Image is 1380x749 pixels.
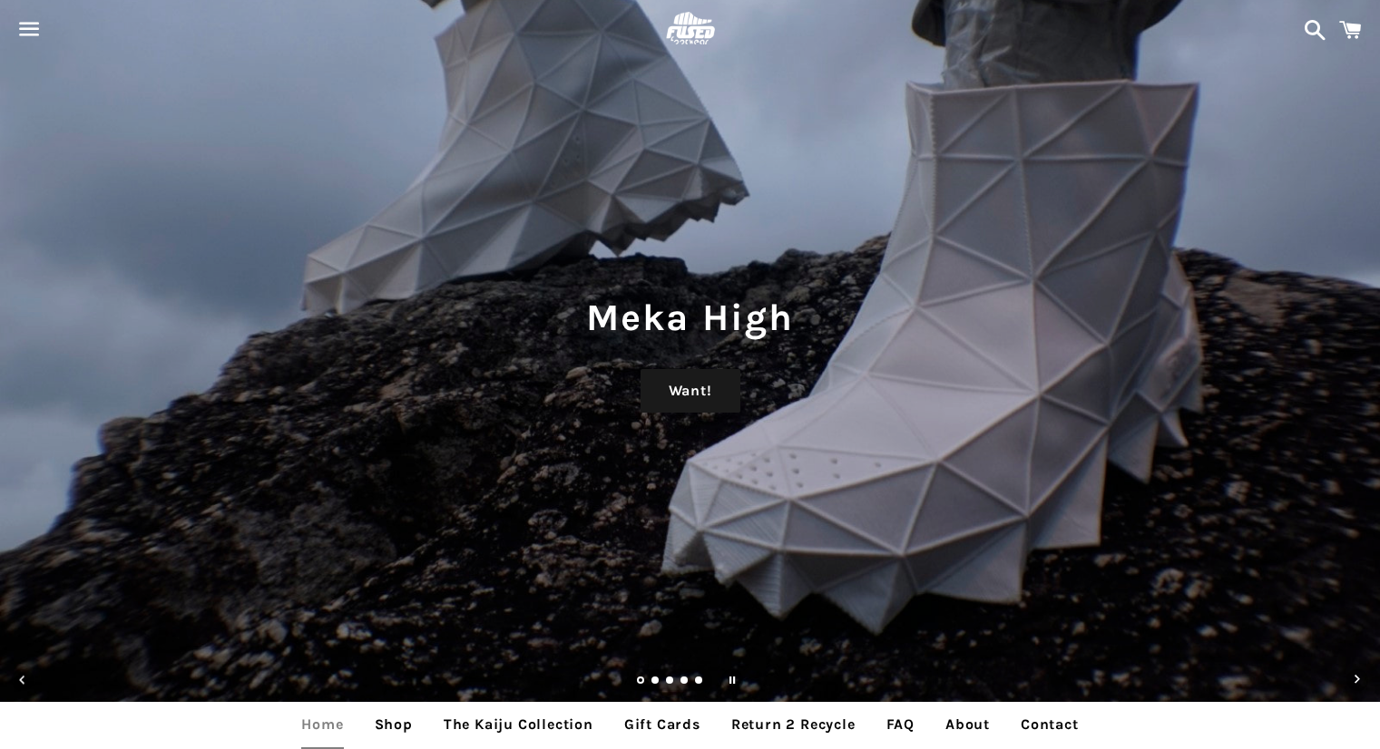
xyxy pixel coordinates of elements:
a: Slide 1, current [637,677,646,686]
button: Pause slideshow [712,660,752,700]
a: Want! [641,369,740,413]
a: The Kaiju Collection [430,702,607,747]
button: Next slide [1337,660,1377,700]
h1: Meka High [18,291,1362,344]
a: Shop [361,702,426,747]
a: Load slide 5 [695,677,704,686]
button: Previous slide [3,660,43,700]
a: Load slide 3 [666,677,675,686]
a: Gift Cards [611,702,714,747]
a: Load slide 4 [680,677,690,686]
a: Home [288,702,357,747]
a: Load slide 2 [651,677,661,686]
a: FAQ [873,702,928,747]
a: Contact [1007,702,1092,747]
a: Return 2 Recycle [718,702,869,747]
a: About [932,702,1003,747]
